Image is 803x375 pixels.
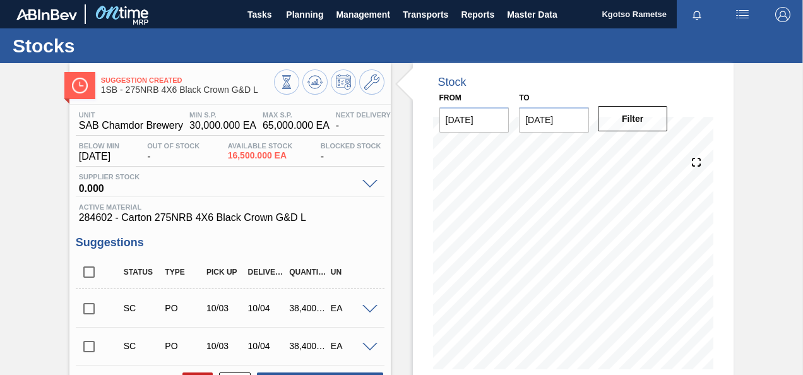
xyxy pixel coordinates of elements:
[203,341,247,351] div: 10/03/2025
[162,341,206,351] div: Purchase order
[121,268,165,277] div: Status
[519,93,529,102] label: to
[121,341,165,351] div: Suggestion Created
[76,236,384,249] h3: Suggestions
[274,69,299,95] button: Stocks Overview
[286,7,323,22] span: Planning
[438,76,467,89] div: Stock
[403,7,448,22] span: Transports
[147,142,199,150] span: Out Of Stock
[245,341,289,351] div: 10/04/2025
[286,268,330,277] div: Quantity
[13,39,237,53] h1: Stocks
[519,107,589,133] input: mm/dd/yyyy
[101,85,274,95] span: 1SB - 275NRB 4X6 Black Crown G&D L
[203,303,247,313] div: 10/03/2025
[321,142,381,150] span: Blocked Stock
[286,303,330,313] div: 38,400.000
[328,268,372,277] div: UN
[286,341,330,351] div: 38,400.000
[263,120,330,131] span: 65,000.000 EA
[328,341,372,351] div: EA
[121,303,165,313] div: Suggestion Created
[318,142,384,162] div: -
[189,111,256,119] span: MIN S.P.
[439,107,509,133] input: mm/dd/yyyy
[328,303,372,313] div: EA
[162,303,206,313] div: Purchase order
[79,120,183,131] span: SAB Chamdor Brewery
[336,7,390,22] span: Management
[72,78,88,93] img: Ícone
[359,69,384,95] button: Go to Master Data / General
[439,93,461,102] label: From
[461,7,494,22] span: Reports
[598,106,668,131] button: Filter
[507,7,557,22] span: Master Data
[101,76,274,84] span: Suggestion Created
[79,212,381,223] span: 284602 - Carton 275NRB 4X6 Black Crown G&D L
[144,142,203,162] div: -
[79,173,356,181] span: Supplier Stock
[79,151,119,162] span: [DATE]
[735,7,750,22] img: userActions
[336,111,391,119] span: Next Delivery
[331,69,356,95] button: Schedule Inventory
[263,111,330,119] span: MAX S.P.
[246,7,273,22] span: Tasks
[79,203,381,211] span: Active Material
[228,142,293,150] span: Available Stock
[189,120,256,131] span: 30,000.000 EA
[775,7,790,22] img: Logout
[203,268,247,277] div: Pick up
[228,151,293,160] span: 16,500.000 EA
[245,268,289,277] div: Delivery
[162,268,206,277] div: Type
[16,9,77,20] img: TNhmsLtSVTkK8tSr43FrP2fwEKptu5GPRR3wAAAABJRU5ErkJggg==
[677,6,717,23] button: Notifications
[79,181,356,193] span: 0.000
[79,142,119,150] span: Below Min
[302,69,328,95] button: Update Chart
[79,111,183,119] span: Unit
[333,111,394,131] div: -
[245,303,289,313] div: 10/04/2025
